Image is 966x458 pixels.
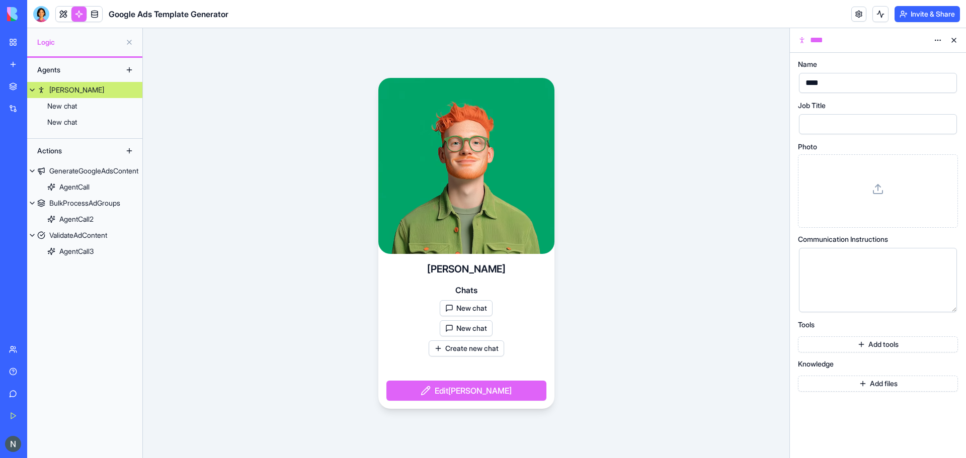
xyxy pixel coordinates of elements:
[386,381,546,401] button: Edit[PERSON_NAME]
[798,376,958,392] button: Add files
[5,436,21,452] img: ACg8ocJ9VPNtYlXAsY8izBO5hN6W0WVOcx_4_RR-4GcW2X8jo7icbA=s96-c
[27,114,142,130] a: New chat
[798,336,958,352] button: Add tools
[429,340,504,356] button: Create new chat
[37,37,121,47] span: Logic
[32,62,113,78] div: Agents
[49,166,138,176] div: GenerateGoogleAdsContent
[47,101,77,111] div: New chat
[895,6,960,22] button: Invite & Share
[798,321,815,328] span: Tools
[7,7,69,21] img: logo
[455,284,477,296] span: Chats
[27,98,142,114] a: New chat
[427,262,506,276] h4: [PERSON_NAME]
[798,360,834,368] span: Knowledge
[32,143,113,159] div: Actions
[27,211,142,227] a: AgentCall2
[59,246,94,256] div: AgentCall3
[59,214,94,224] div: AgentCall2
[440,320,493,336] button: New chat
[798,236,888,243] span: Communication Instructions
[798,61,817,68] span: Name
[27,227,142,243] a: ValidateAdContent
[798,102,826,109] span: Job Title
[440,300,493,316] button: New chat
[59,182,90,192] div: AgentCall
[109,8,228,20] span: Google Ads Template Generator
[49,230,107,240] div: ValidateAdContent
[27,179,142,195] a: AgentCall
[798,143,817,150] span: Photo
[49,85,104,95] div: [PERSON_NAME]
[27,163,142,179] a: GenerateGoogleAdsContent
[27,82,142,98] a: [PERSON_NAME]
[27,195,142,211] a: BulkProcessAdGroups
[27,243,142,259] a: AgentCall3
[47,117,77,127] div: New chat
[49,198,120,208] div: BulkProcessAdGroups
